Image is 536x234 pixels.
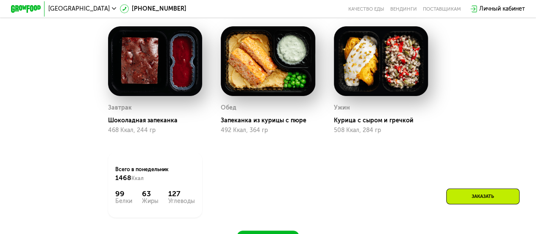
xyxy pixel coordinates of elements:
div: Личный кабинет [479,4,525,13]
div: Ужин [334,102,350,113]
div: 63 [142,189,158,198]
span: 1468 [115,174,131,182]
div: 127 [168,189,195,198]
div: 468 Ккал, 244 гр [108,127,203,134]
div: Обед [221,102,236,113]
span: [GEOGRAPHIC_DATA] [48,6,110,12]
div: Жиры [142,198,158,204]
div: Завтрак [108,102,132,113]
a: Качество еды [348,6,384,12]
div: Всего в понедельник [115,166,194,182]
div: Углеводы [168,198,195,204]
div: 492 Ккал, 364 гр [221,127,315,134]
div: Курица с сыром и гречкой [334,117,434,124]
div: Шоколадная запеканка [108,117,208,124]
div: Заказать [446,189,519,204]
div: поставщикам [423,6,461,12]
div: Белки [115,198,132,204]
div: Запеканка из курицы с пюре [221,117,321,124]
div: 508 Ккал, 284 гр [334,127,428,134]
a: [PHONE_NUMBER] [120,4,186,13]
span: Ккал [131,175,144,181]
div: 99 [115,189,132,198]
a: Вендинги [390,6,417,12]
